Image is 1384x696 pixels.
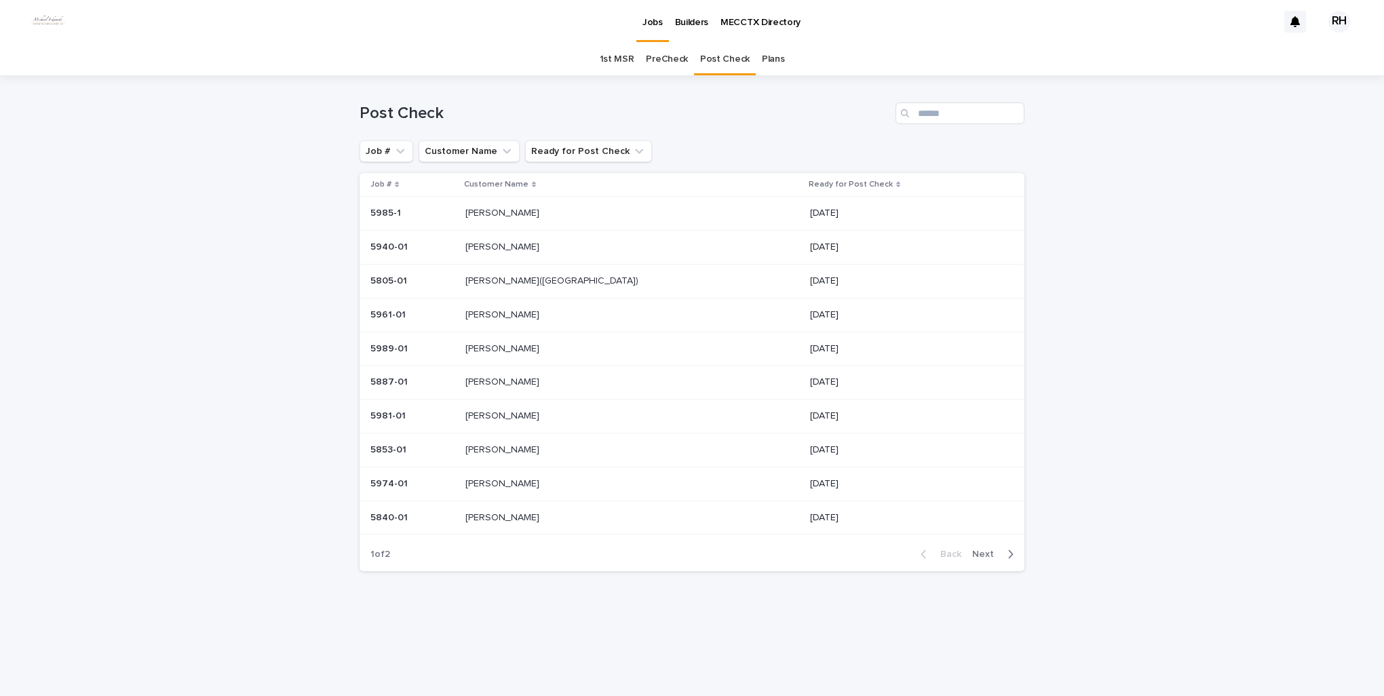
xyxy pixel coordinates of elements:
[370,273,410,287] p: 5805-01
[360,433,1024,467] tr: 5853-015853-01 [PERSON_NAME][PERSON_NAME] [DATE]
[896,102,1024,124] input: Search
[360,501,1024,535] tr: 5840-015840-01 [PERSON_NAME][PERSON_NAME] [DATE]
[370,476,410,490] p: 5974-01
[370,509,410,524] p: 5840-01
[810,444,1003,456] p: [DATE]
[810,275,1003,287] p: [DATE]
[525,140,652,162] button: Ready for Post Check
[600,43,634,75] a: 1st MSR
[646,43,688,75] a: PreCheck
[360,140,413,162] button: Job #
[27,8,69,35] img: dhEtdSsQReaQtgKTuLrt
[360,400,1024,433] tr: 5981-015981-01 [PERSON_NAME][PERSON_NAME] [DATE]
[360,231,1024,265] tr: 5940-015940-01 [PERSON_NAME][PERSON_NAME] [DATE]
[465,239,542,253] p: [PERSON_NAME]
[370,307,408,321] p: 5961-01
[810,309,1003,321] p: [DATE]
[465,476,542,490] p: [PERSON_NAME]
[360,538,401,571] p: 1 of 2
[370,442,409,456] p: 5853-01
[700,43,750,75] a: Post Check
[360,366,1024,400] tr: 5887-015887-01 [PERSON_NAME][PERSON_NAME] [DATE]
[360,264,1024,298] tr: 5805-015805-01 [PERSON_NAME]([GEOGRAPHIC_DATA])[PERSON_NAME]([GEOGRAPHIC_DATA]) [DATE]
[360,104,890,123] h1: Post Check
[465,341,542,355] p: [PERSON_NAME]
[360,332,1024,366] tr: 5989-015989-01 [PERSON_NAME][PERSON_NAME] [DATE]
[809,177,893,192] p: Ready for Post Check
[370,205,404,219] p: 5985-1
[810,512,1003,524] p: [DATE]
[464,177,528,192] p: Customer Name
[465,408,542,422] p: [PERSON_NAME]
[360,298,1024,332] tr: 5961-015961-01 [PERSON_NAME][PERSON_NAME] [DATE]
[910,548,967,560] button: Back
[465,509,542,524] p: [PERSON_NAME]
[810,241,1003,253] p: [DATE]
[932,549,961,559] span: Back
[810,478,1003,490] p: [DATE]
[370,177,391,192] p: Job #
[465,273,641,287] p: [PERSON_NAME]([GEOGRAPHIC_DATA])
[810,343,1003,355] p: [DATE]
[370,408,408,422] p: 5981-01
[972,549,1002,559] span: Next
[465,442,542,456] p: [PERSON_NAME]
[465,374,542,388] p: [PERSON_NAME]
[810,376,1003,388] p: [DATE]
[370,374,410,388] p: 5887-01
[967,548,1024,560] button: Next
[360,197,1024,231] tr: 5985-15985-1 [PERSON_NAME][PERSON_NAME] [DATE]
[465,205,542,219] p: [PERSON_NAME]
[370,341,410,355] p: 5989-01
[360,467,1024,501] tr: 5974-015974-01 [PERSON_NAME][PERSON_NAME] [DATE]
[370,239,410,253] p: 5940-01
[762,43,784,75] a: Plans
[1328,11,1350,33] div: RH
[810,410,1003,422] p: [DATE]
[465,307,542,321] p: [PERSON_NAME]
[419,140,520,162] button: Customer Name
[810,208,1003,219] p: [DATE]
